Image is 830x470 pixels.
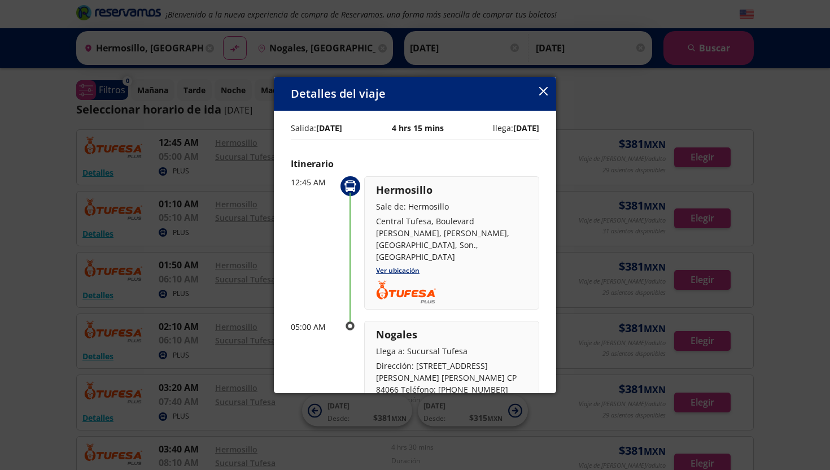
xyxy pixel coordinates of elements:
[316,123,342,133] b: [DATE]
[376,345,527,357] p: Llega a: Sucursal Tufesa
[291,122,342,134] p: Salida:
[376,182,527,198] p: Hermosillo
[376,201,527,212] p: Sale de: Hermosillo
[376,327,527,342] p: Nogales
[291,176,336,188] p: 12:45 AM
[513,123,539,133] b: [DATE]
[376,215,527,263] p: Central Tufesa, Boulevard [PERSON_NAME], [PERSON_NAME], [GEOGRAPHIC_DATA], Son., [GEOGRAPHIC_DATA]
[376,360,527,395] p: Dirección: [STREET_ADDRESS][PERSON_NAME] [PERSON_NAME] CP 84066 Teléfono: [PHONE_NUMBER]
[376,266,420,275] a: Ver ubicación
[376,280,436,303] img: TUFESA.png
[291,85,386,102] p: Detalles del viaje
[291,321,336,333] p: 05:00 AM
[392,122,444,134] p: 4 hrs 15 mins
[291,157,539,171] p: Itinerario
[493,122,539,134] p: llega:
